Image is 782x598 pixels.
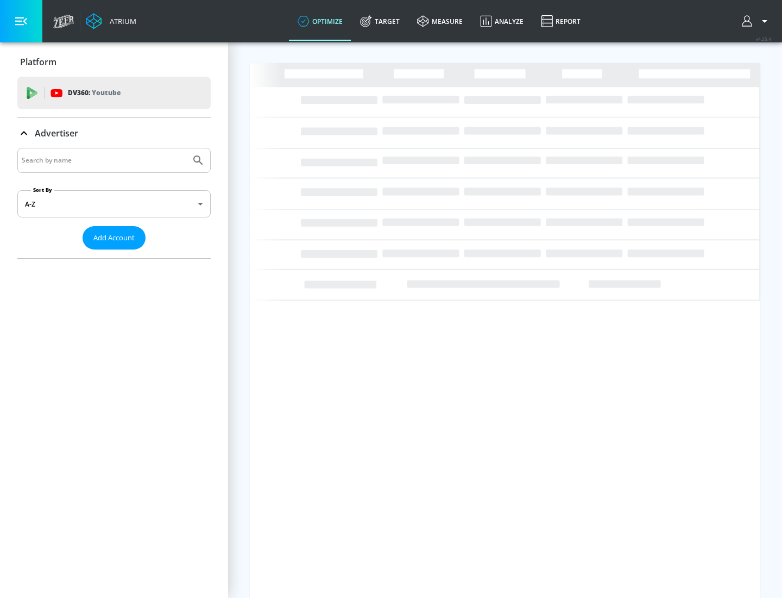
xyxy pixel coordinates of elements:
p: DV360: [68,87,121,99]
div: Platform [17,47,211,77]
input: Search by name [22,153,186,167]
label: Sort By [31,186,54,194]
span: v 4.25.4 [756,36,771,42]
a: measure [408,2,471,41]
a: Target [351,2,408,41]
a: Atrium [86,13,136,29]
div: Advertiser [17,148,211,258]
a: Analyze [471,2,532,41]
p: Platform [20,56,56,68]
div: Atrium [105,16,136,26]
a: Report [532,2,589,41]
p: Youtube [92,87,121,98]
div: Advertiser [17,118,211,148]
div: DV360: Youtube [17,77,211,109]
nav: list of Advertiser [17,250,211,258]
p: Advertiser [35,127,78,139]
button: Add Account [83,226,146,250]
span: Add Account [93,232,135,244]
a: optimize [289,2,351,41]
div: A-Z [17,190,211,217]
